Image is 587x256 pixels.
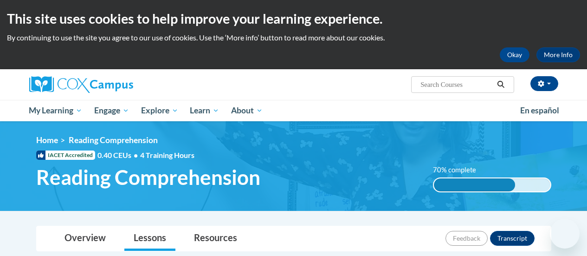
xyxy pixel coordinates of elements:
iframe: Button to launch messaging window [550,219,580,249]
span: Explore [141,105,178,116]
a: Engage [88,100,135,121]
span: 0.40 CEUs [97,150,140,160]
a: About [225,100,269,121]
span: Learn [190,105,219,116]
button: Account Settings [530,76,558,91]
a: Resources [185,226,246,251]
button: Feedback [445,231,488,246]
span: Engage [94,105,129,116]
p: By continuing to use the site you agree to our use of cookies. Use the ‘More info’ button to read... [7,33,580,43]
a: Overview [55,226,115,251]
input: Search Courses [419,79,494,90]
span: • [134,151,138,159]
a: Cox Campus [29,76,196,93]
button: Search [494,79,508,90]
span: Reading Comprehension [69,135,158,145]
div: Main menu [22,100,565,121]
button: Transcript [490,231,535,246]
h2: This site uses cookies to help improve your learning experience. [7,9,580,28]
span: Reading Comprehension [36,165,260,190]
div: 70% complete [434,178,516,191]
a: My Learning [23,100,89,121]
a: Explore [135,100,184,121]
span: About [231,105,263,116]
a: Home [36,135,58,145]
a: More Info [536,47,580,62]
span: My Learning [29,105,82,116]
img: Cox Campus [29,76,133,93]
a: En español [514,101,565,120]
label: 70% complete [433,165,486,175]
a: Lessons [124,226,175,251]
span: 4 Training Hours [140,151,194,159]
span: IACET Accredited [36,151,95,160]
a: Learn [184,100,225,121]
span: En español [520,105,559,115]
button: Okay [500,47,529,62]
